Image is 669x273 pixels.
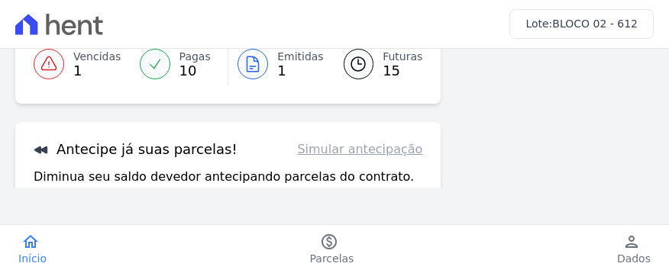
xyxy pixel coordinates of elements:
a: Pagas 10 [131,43,228,85]
span: 1 [73,65,121,77]
a: Emitidas 1 [228,43,325,85]
span: Início [18,251,47,266]
i: person [622,233,641,251]
a: paidParcelas [292,233,373,266]
span: Vencidas [73,49,121,65]
span: Dados [617,251,651,266]
span: 15 [383,65,422,77]
a: personDados [599,233,669,266]
i: paid [320,233,338,251]
span: 10 [179,65,211,77]
span: Pagas [179,49,211,65]
a: Vencidas 1 [34,43,131,85]
p: Diminua seu saldo devedor antecipando parcelas do contrato. [34,168,414,186]
a: Simular antecipação [297,140,422,159]
span: BLOCO 02 - 612 [552,18,638,30]
span: Emitidas [277,49,324,65]
span: Futuras [383,49,422,65]
span: Parcelas [310,251,354,266]
h3: Antecipe já suas parcelas! [34,140,238,159]
i: home [21,233,40,251]
span: 1 [277,65,324,77]
a: Futuras 15 [325,43,423,85]
h3: Lote: [525,16,638,32]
